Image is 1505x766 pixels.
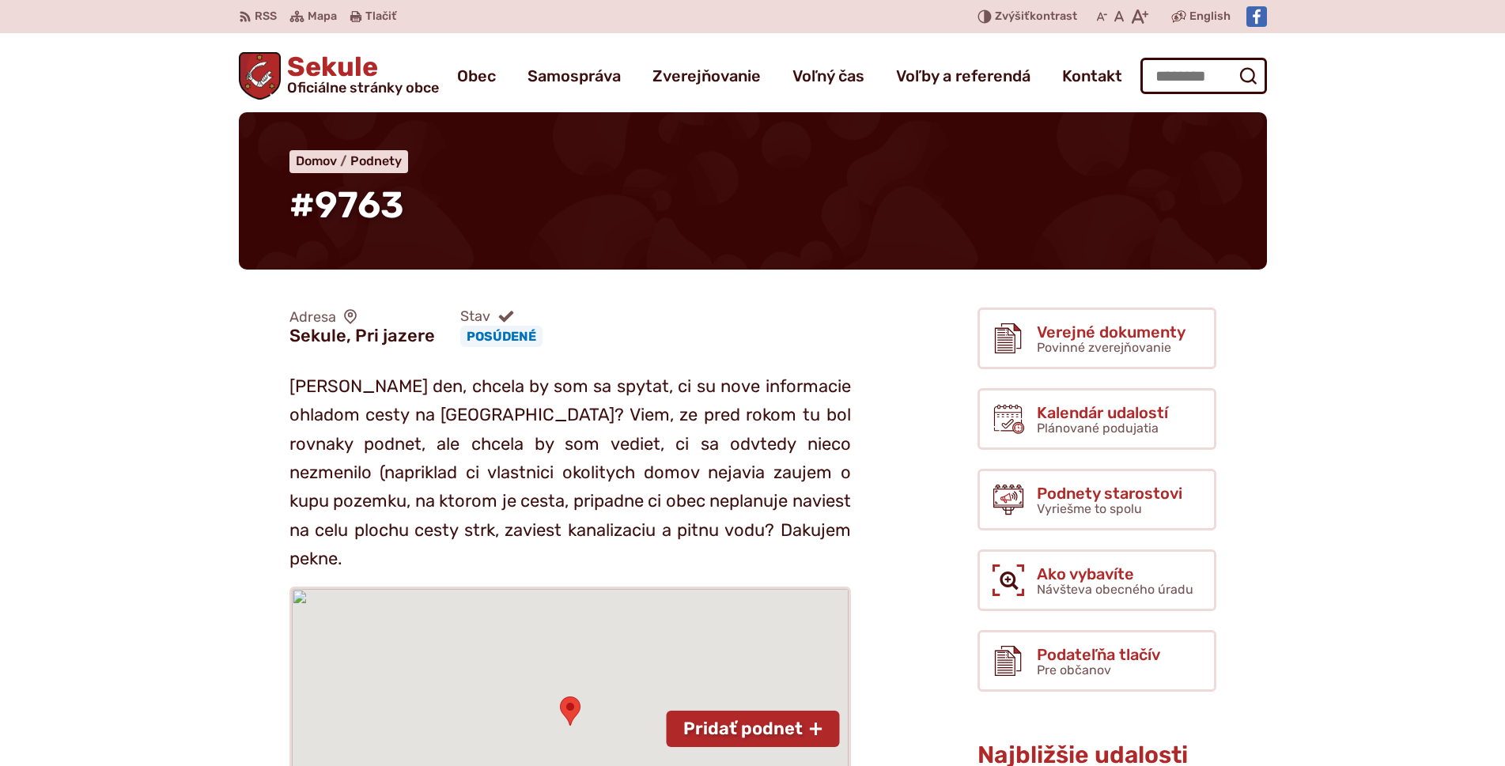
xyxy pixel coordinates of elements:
[1037,323,1185,341] span: Verejné dokumenty
[460,326,543,347] a: Posúdené
[977,388,1216,450] a: Kalendár udalostí Plánované podujatia
[1037,582,1193,597] span: Návšteva obecného úradu
[683,719,803,739] span: Pridať podnet
[365,10,396,24] span: Tlačiť
[652,54,761,98] a: Zverejňovanie
[239,52,282,100] img: Prejsť na domovskú stránku
[995,10,1077,24] span: kontrast
[239,52,440,100] a: Logo Sekule, prejsť na domovskú stránku.
[289,326,435,346] figcaption: Sekule, Pri jazere
[1189,7,1231,26] span: English
[1037,404,1168,421] span: Kalendár udalostí
[1037,501,1142,516] span: Vyriešme to spolu
[977,549,1216,611] a: Ako vybavíte Návšteva obecného úradu
[289,308,435,326] span: Adresa
[1062,54,1122,98] a: Kontakt
[977,308,1216,369] a: Verejné dokumenty Povinné zverejňovanie
[1186,7,1234,26] a: English
[296,153,350,168] a: Domov
[457,54,496,98] a: Obec
[1037,565,1193,583] span: Ako vybavíte
[460,308,543,326] span: Stav
[792,54,864,98] a: Voľný čas
[308,7,337,26] span: Mapa
[289,183,404,227] span: #9763
[1037,421,1159,436] span: Plánované podujatia
[255,7,277,26] span: RSS
[528,54,621,98] a: Samospráva
[350,153,402,168] a: Podnety
[287,81,439,95] span: Oficiálne stránky obce
[666,711,839,747] button: Pridať podnet
[1037,646,1160,663] span: Podateľňa tlačív
[289,372,851,573] p: [PERSON_NAME] den, chcela by som sa spytat, ci su nove informacie ohladom cesty na [GEOGRAPHIC_DA...
[1037,485,1182,502] span: Podnety starostovi
[896,54,1030,98] a: Voľby a referendá
[977,630,1216,692] a: Podateľňa tlačív Pre občanov
[977,469,1216,530] a: Podnety starostovi Vyriešme to spolu
[1037,340,1171,355] span: Povinné zverejňovanie
[1037,662,1111,677] span: Pre občanov
[296,153,337,168] span: Domov
[995,9,1030,23] span: Zvýšiť
[281,54,439,95] span: Sekule
[1246,6,1267,27] img: Prejsť na Facebook stránku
